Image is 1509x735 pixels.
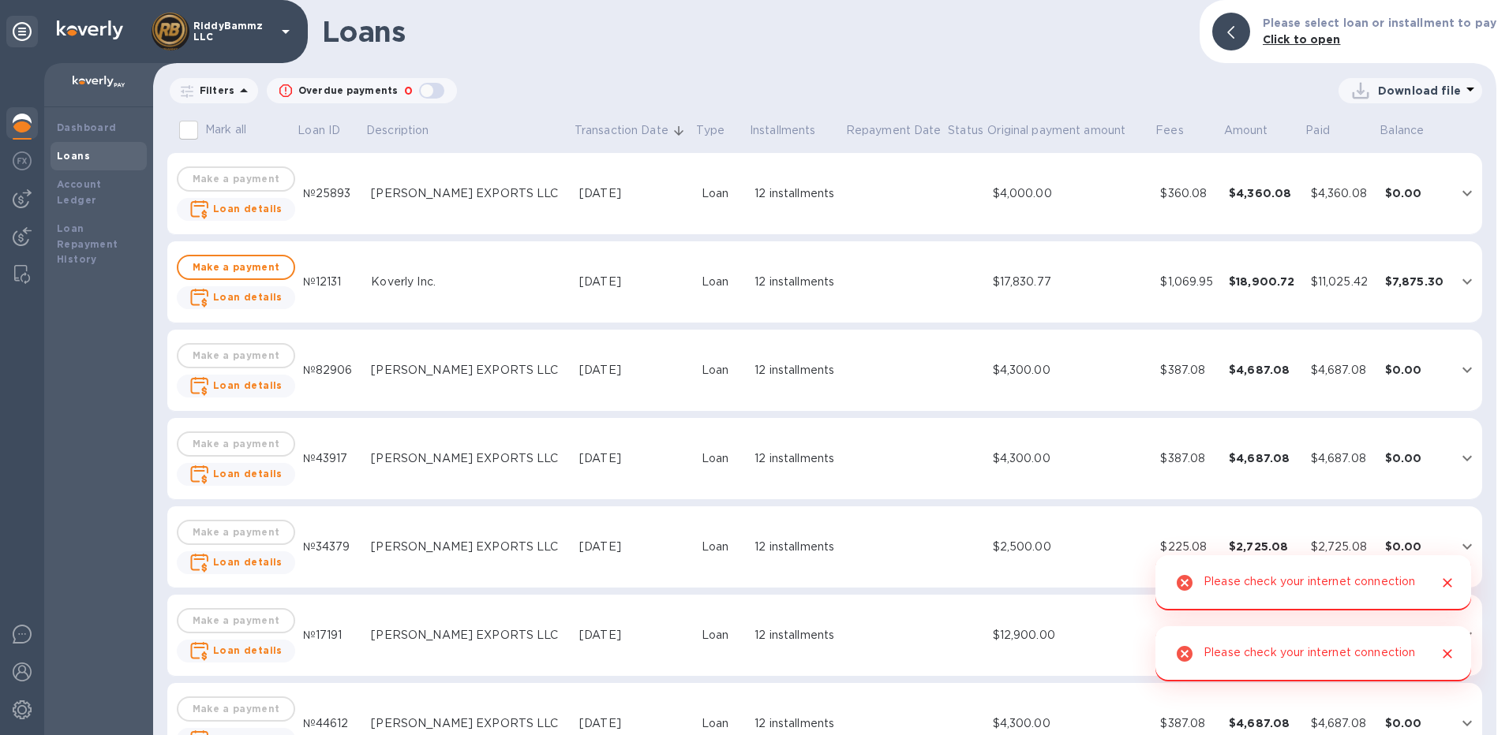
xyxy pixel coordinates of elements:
div: [DATE] [579,274,689,290]
div: [DATE] [579,539,689,555]
div: [PERSON_NAME] EXPORTS LLC [371,450,567,467]
span: Type [696,122,745,139]
p: RiddyBammz LLC [193,21,272,43]
div: Loan [702,274,743,290]
div: Loan [702,627,743,644]
p: Paid [1305,122,1330,139]
b: Loans [57,150,90,162]
div: №44612 [303,715,359,732]
b: Loan details [213,379,283,391]
div: $0.00 [1385,539,1447,554]
div: Loan [702,715,743,732]
div: [PERSON_NAME] EXPORTS LLC [371,185,567,202]
p: Status [948,122,983,139]
button: Overdue payments0 [267,78,457,103]
div: $4,687.08 [1229,362,1298,378]
p: Type [696,122,725,139]
div: $17,830.77 [993,274,1148,290]
div: №12131 [303,274,359,290]
div: [DATE] [579,185,689,202]
b: Loan details [213,556,283,568]
div: $4,687.08 [1229,715,1298,731]
div: [DATE] [579,362,689,379]
button: Loan details [177,463,295,486]
button: expand row [1455,181,1479,205]
div: 12 installments [754,362,838,379]
div: [PERSON_NAME] EXPORTS LLC [371,627,567,644]
button: Make a payment [177,255,295,280]
div: Loan [702,539,743,555]
div: $4,687.08 [1311,362,1372,379]
p: Transaction Date [575,122,668,139]
span: Transaction Date [575,122,689,139]
span: Paid [1305,122,1350,139]
div: Please check your internet connection [1204,568,1416,598]
div: Please check your internet connection [1204,639,1416,669]
div: [DATE] [579,715,689,732]
p: Filters [193,84,234,97]
img: Logo [57,21,123,39]
div: Koverly Inc. [371,274,567,290]
p: Description [366,122,429,139]
button: Loan details [177,551,295,574]
p: Fees [1155,122,1184,139]
div: $2,725.08 [1229,539,1298,554]
p: Original payment amount [987,122,1125,139]
div: $11,025.42 [1311,274,1372,290]
div: $387.08 [1160,715,1216,732]
button: expand row [1455,270,1479,293]
div: $4,000.00 [993,185,1148,202]
p: Download file [1378,83,1461,99]
div: [PERSON_NAME] EXPORTS LLC [371,539,567,555]
div: $18,900.72 [1229,274,1298,289]
div: $2,500.00 [993,539,1148,555]
div: Loan [702,362,743,379]
div: $4,687.08 [1311,715,1372,732]
span: Loan ID [298,122,361,139]
button: expand row [1455,535,1479,558]
button: Close [1437,644,1458,664]
p: Mark all [205,121,246,138]
span: Repayment Date [846,122,942,139]
button: Loan details [177,640,295,662]
span: Amount [1224,122,1289,139]
div: $12,900.00 [993,627,1148,644]
b: Loan details [213,644,283,656]
div: $360.08 [1160,185,1216,202]
div: 12 installments [754,715,838,732]
div: №25893 [303,185,359,202]
div: $0.00 [1385,715,1447,731]
div: 12 installments [754,450,838,467]
div: [PERSON_NAME] EXPORTS LLC [371,715,567,732]
b: Please select loan or installment to pay [1263,17,1496,29]
div: $387.08 [1160,450,1216,467]
div: $0.00 [1385,185,1447,201]
div: 12 installments [754,627,838,644]
div: [PERSON_NAME] EXPORTS LLC [371,362,567,379]
b: Click to open [1263,33,1341,46]
p: Overdue payments [298,84,398,98]
button: expand row [1455,711,1479,735]
button: Close [1437,573,1458,593]
h1: Loans [322,15,1187,48]
b: Loan details [213,468,283,479]
span: Fees [1155,122,1204,139]
p: Loan ID [298,122,340,139]
span: Balance [1380,122,1444,139]
span: Make a payment [191,258,281,277]
button: Loan details [177,375,295,397]
b: Loan details [213,291,283,303]
div: Unpin categories [6,16,38,47]
div: $4,360.08 [1229,185,1298,201]
div: $2,725.08 [1311,539,1372,555]
div: $0.00 [1385,362,1447,378]
b: Account Ledger [57,178,102,206]
p: Balance [1380,122,1424,139]
div: 12 installments [754,185,838,202]
div: $1,069.95 [1160,274,1216,290]
div: №43917 [303,450,359,467]
div: 12 installments [754,274,838,290]
p: 0 [404,83,413,99]
div: $4,300.00 [993,362,1148,379]
b: Loan Repayment History [57,222,118,266]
